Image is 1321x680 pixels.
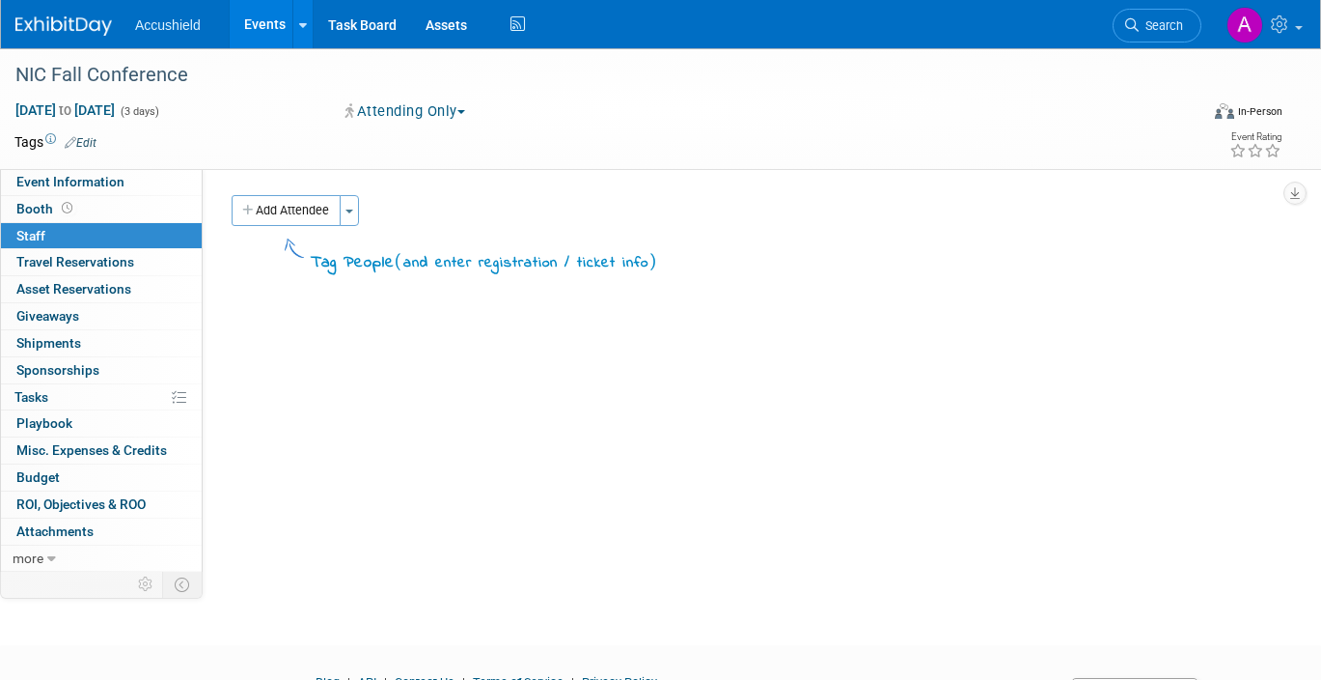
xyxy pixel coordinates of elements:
a: Travel Reservations [1,249,202,275]
span: Shipments [16,335,81,351]
a: ROI, Objectives & ROO [1,492,202,518]
div: NIC Fall Conference [9,58,1174,93]
span: Playbook [16,415,72,431]
a: Edit [65,136,96,150]
td: Toggle Event Tabs [163,572,203,597]
span: [DATE] [DATE] [14,101,116,119]
span: ( [395,251,403,270]
td: Tags [14,132,96,152]
a: Misc. Expenses & Credits [1,438,202,464]
a: Attachments [1,519,202,545]
a: Tasks [1,384,202,411]
a: Search [1113,9,1201,42]
img: ExhibitDay [15,16,112,36]
span: Sponsorships [16,362,99,378]
span: Event Information [16,174,124,189]
span: and enter registration / ticket info [403,252,648,273]
a: Booth [1,196,202,222]
span: Accushield [135,17,201,33]
span: Staff [16,228,45,243]
a: Giveaways [1,303,202,329]
div: Tag People [311,249,657,275]
a: Sponsorships [1,357,202,383]
a: Shipments [1,330,202,356]
a: Staff [1,223,202,249]
a: Playbook [1,411,202,437]
a: Event Information [1,169,202,195]
button: Attending Only [339,101,473,122]
span: (3 days) [119,105,159,118]
button: Add Attendee [232,195,341,226]
span: Booth [16,201,76,216]
a: Asset Reservations [1,276,202,302]
img: Alexandria Cantrell [1226,7,1263,43]
span: Booth not reserved yet [58,201,76,215]
img: Format-Inperson.png [1215,103,1234,119]
span: ) [648,251,657,270]
div: In-Person [1237,104,1282,119]
span: more [13,551,43,566]
span: Asset Reservations [16,281,131,297]
span: Search [1139,18,1183,33]
td: Personalize Event Tab Strip [129,572,163,597]
span: ROI, Objectives & ROO [16,496,146,512]
span: Tasks [14,389,48,405]
span: to [56,102,74,118]
span: Travel Reservations [16,254,134,269]
span: Giveaways [16,308,79,324]
a: Budget [1,465,202,491]
span: Attachments [16,524,94,539]
a: more [1,546,202,572]
span: Budget [16,469,60,485]
div: Event Format [1095,100,1282,129]
div: Event Rating [1229,132,1281,142]
span: Misc. Expenses & Credits [16,442,167,458]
